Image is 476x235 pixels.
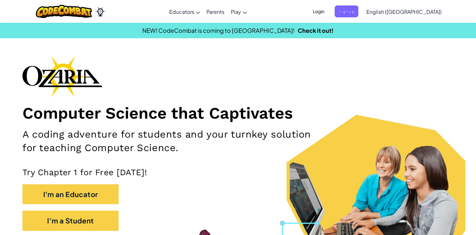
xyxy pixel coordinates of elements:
[22,56,103,97] img: Ozaria branding logo
[22,211,119,231] button: I'm a Student
[22,104,454,123] h1: Computer Science that Captivates
[363,3,445,20] a: English ([GEOGRAPHIC_DATA])
[95,7,105,16] img: Ozaria
[231,8,241,15] span: Play
[203,3,228,20] a: Parents
[22,184,119,204] button: I'm an Educator
[309,5,328,17] button: Login
[166,3,203,20] a: Educators
[142,27,295,34] span: NEW! CodeCombat is coming to [GEOGRAPHIC_DATA]!
[366,8,442,15] span: English ([GEOGRAPHIC_DATA])
[228,3,250,20] a: Play
[22,128,311,154] h2: A coding adventure for students and your turnkey solution for teaching Computer Science.
[298,27,334,34] a: Check it out!
[335,5,358,17] button: Sign Up
[22,167,454,178] p: Try Chapter 1 for Free [DATE]!
[169,8,194,15] span: Educators
[36,5,92,18] img: CodeCombat logo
